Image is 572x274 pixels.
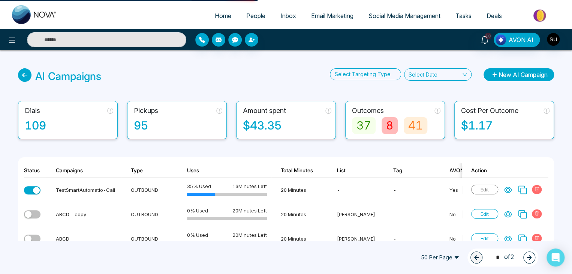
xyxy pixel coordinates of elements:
[416,251,464,263] span: 50 Per Page
[384,202,440,227] td: -
[461,117,550,134] div: $1.17
[121,227,178,251] td: OUTBOUND
[25,105,40,116] div: Dials
[384,227,440,251] td: -
[484,68,554,81] button: New AI Campaign
[440,227,519,251] td: No
[187,231,208,239] span: 0 % Used
[440,178,519,202] td: Yes
[352,117,376,134] div: 37
[382,117,398,134] div: 8
[491,252,514,262] span: of 2
[479,9,509,23] a: Deals
[462,72,467,77] span: down
[56,186,117,194] div: TestSmartAutomatio-Call
[25,117,113,134] div: 109
[187,182,211,190] span: 35 % Used
[448,9,479,23] a: Tasks
[246,12,265,20] span: People
[121,163,178,178] th: Type
[440,202,519,227] td: No
[471,233,498,243] span: Edit
[462,163,548,178] th: Action
[408,71,437,78] div: Select Date
[513,7,568,24] img: Market-place.gif
[509,35,533,44] span: AVON AI
[547,33,560,46] img: User Avatar
[273,9,304,23] a: Inbox
[178,163,271,178] th: Uses
[368,12,440,20] span: Social Media Management
[547,248,565,266] div: Open Intercom Messenger
[271,227,328,251] td: 20 Minutes
[471,185,498,194] span: Edit
[56,211,117,218] div: ABCD - copy
[12,5,57,24] img: Nova CRM Logo
[134,105,158,116] div: Pickups
[280,12,296,20] span: Inbox
[440,163,519,178] th: AVON AI Calling Automation
[56,235,117,242] div: ABCD
[121,178,178,202] td: OUTBOUND
[361,9,448,23] a: Social Media Management
[243,105,286,116] div: Amount spent
[384,163,440,178] th: Tag
[271,178,328,202] td: 20 Minutes
[311,12,353,20] span: Email Marketing
[352,105,384,116] div: Outcomes
[487,12,502,20] span: Deals
[239,9,273,23] a: People
[232,207,267,214] span: 20 Minutes Left
[328,202,384,227] td: [PERSON_NAME]
[121,202,178,227] td: OUTBOUND
[471,209,498,219] span: Edit
[328,227,384,251] td: [PERSON_NAME]
[494,33,540,47] button: AVON AI
[187,207,208,214] span: 0 % Used
[24,163,46,178] th: Status
[328,178,384,202] td: -
[232,182,267,190] span: 13 Minutes Left
[304,9,361,23] a: Email Marketing
[46,163,121,178] th: Campaigns
[134,117,222,134] div: 95
[271,163,328,178] th: Total Minutes
[328,163,384,178] th: List
[461,105,518,116] div: Cost Per Outcome
[384,178,440,202] td: -
[215,12,231,20] span: Home
[243,117,331,134] div: $43.35
[404,117,427,134] div: 41
[496,35,506,45] img: Lead Flow
[232,231,267,239] span: 20 Minutes Left
[455,12,472,20] span: Tasks
[271,202,328,227] td: 20 Minutes
[485,33,491,39] span: 10
[35,68,101,84] div: AI Campaigns
[476,33,494,46] a: 10
[207,9,239,23] a: Home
